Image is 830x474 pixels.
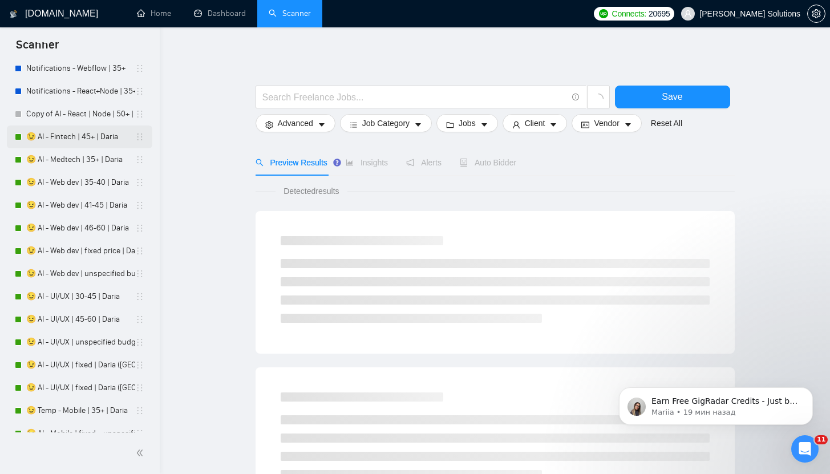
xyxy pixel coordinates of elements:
button: folderJobscaret-down [436,114,498,132]
span: caret-down [549,120,557,129]
span: Job Category [362,117,410,129]
a: 😉 AI - UI/UX | 30-45 | Daria [26,285,135,308]
a: 😉 AI - UI/UX | unspecified budget | Daria [26,331,135,354]
li: 😉 AI - Web dev | 35-40 | Daria [7,171,152,194]
span: robot [460,159,468,167]
input: Search Freelance Jobs... [262,90,567,104]
a: dashboardDashboard [194,9,246,18]
li: 😉 AI - UI/UX | unspecified budget | Daria [7,331,152,354]
div: Tooltip anchor [332,157,342,168]
span: holder [135,178,144,187]
span: holder [135,315,144,324]
li: Copy of AI - React | Node | 50+ | Daria [7,103,152,125]
span: Save [662,90,682,104]
span: Vendor [594,117,619,129]
span: Connects: [612,7,646,20]
span: Detected results [276,185,347,197]
button: setting [807,5,825,23]
li: 😉 Temp - Mobile | 35+ | Daria [7,399,152,422]
span: holder [135,360,144,370]
span: Insights [346,158,388,167]
a: 😉 AI - UI/UX | fixed | Daria ([GEOGRAPHIC_DATA]) [26,354,135,376]
span: caret-down [480,120,488,129]
span: info-circle [572,94,580,101]
li: 😉 AI - Web dev | 46-60 | Daria [7,217,152,240]
li: 😉 AI - Web dev | fixed price | Daria [7,240,152,262]
span: Scanner [7,37,68,60]
img: upwork-logo.png [599,9,608,18]
span: holder [135,406,144,415]
a: 😉 AI - Web dev | fixed price | Daria [26,240,135,262]
span: Alerts [406,158,442,167]
span: holder [135,155,144,164]
a: Notifications - React+Node | 35+ [26,80,135,103]
a: searchScanner [269,9,311,18]
span: caret-down [414,120,422,129]
li: 😉 AI - Fintech | 45+ | Daria [7,125,152,148]
span: holder [135,64,144,73]
iframe: Intercom notifications сообщение [602,363,830,443]
li: 😉 AI - UI/UX | fixed | Daria (Europe) [7,376,152,399]
li: 😉 AI - Web dev | unspecified budget | Daria [7,262,152,285]
span: Client [525,117,545,129]
button: Save [615,86,730,108]
span: holder [135,246,144,256]
span: holder [135,429,144,438]
a: 😉 AI - Fintech | 45+ | Daria [26,125,135,148]
iframe: Intercom live chat [791,435,819,463]
span: bars [350,120,358,129]
a: 😉 AI - UI/UX | 45-60 | Daria [26,308,135,331]
span: 20695 [649,7,670,20]
span: user [512,120,520,129]
span: holder [135,383,144,392]
span: Preview Results [256,158,327,167]
a: 😉 AI - Mobile | fixed + unspecified | Daria [26,422,135,445]
span: caret-down [624,120,632,129]
button: userClientcaret-down [503,114,568,132]
a: Copy of AI - React | Node | 50+ | Daria [26,103,135,125]
li: 😉 AI - UI/UX | fixed | Daria (USA) [7,354,152,376]
button: idcardVendorcaret-down [572,114,641,132]
span: 11 [815,435,828,444]
span: holder [135,269,144,278]
span: holder [135,201,144,210]
span: holder [135,110,144,119]
li: 😉 AI - Web dev | 41-45 | Daria [7,194,152,217]
a: setting [807,9,825,18]
span: setting [808,9,825,18]
button: settingAdvancedcaret-down [256,114,335,132]
span: search [256,159,264,167]
span: holder [135,87,144,96]
span: idcard [581,120,589,129]
a: 😉 AI - Web dev | 35-40 | Daria [26,171,135,194]
span: holder [135,132,144,141]
span: holder [135,224,144,233]
a: 😉 AI - Web dev | unspecified budget | Daria [26,262,135,285]
a: 😉 AI - Web dev | 41-45 | Daria [26,194,135,217]
li: Notifications - Webflow | 35+ [7,57,152,80]
a: Notifications - Webflow | 35+ [26,57,135,80]
span: notification [406,159,414,167]
a: 😉 AI - Medtech | 35+ | Daria [26,148,135,171]
a: Reset All [651,117,682,129]
a: homeHome [137,9,171,18]
li: 😉 AI - UI/UX | 30-45 | Daria [7,285,152,308]
span: area-chart [346,159,354,167]
span: Advanced [278,117,313,129]
span: Jobs [459,117,476,129]
span: folder [446,120,454,129]
a: 😉 AI - Web dev | 46-60 | Daria [26,217,135,240]
span: double-left [136,447,147,459]
span: holder [135,292,144,301]
li: Notifications - React+Node | 35+ [7,80,152,103]
a: 😉 AI - UI/UX | fixed | Daria ([GEOGRAPHIC_DATA]) [26,376,135,399]
li: 😉 AI - UI/UX | 45-60 | Daria [7,308,152,331]
img: logo [10,5,18,23]
span: loading [593,94,604,104]
a: 😉 Temp - Mobile | 35+ | Daria [26,399,135,422]
li: 😉 AI - Mobile | fixed + unspecified | Daria [7,422,152,445]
